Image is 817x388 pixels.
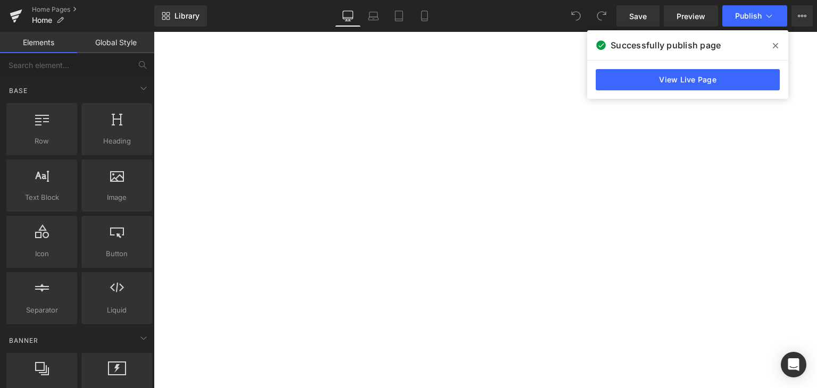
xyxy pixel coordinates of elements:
span: Liquid [85,305,149,316]
button: More [791,5,813,27]
button: Redo [591,5,612,27]
a: Preview [664,5,718,27]
a: Tablet [386,5,412,27]
button: Publish [722,5,787,27]
span: Library [174,11,199,21]
span: Icon [10,248,74,259]
span: Banner [8,335,39,345]
span: Base [8,86,29,96]
span: Button [85,248,149,259]
div: Open Intercom Messenger [781,352,806,377]
a: New Library [154,5,207,27]
span: Separator [10,305,74,316]
span: Successfully publish page [611,39,721,52]
span: Home [32,16,52,24]
a: Global Style [77,32,154,53]
span: Image [85,192,149,203]
span: Row [10,136,74,147]
a: View Live Page [596,69,780,90]
a: Home Pages [32,5,154,14]
span: Publish [735,12,762,20]
a: Mobile [412,5,437,27]
a: Desktop [335,5,361,27]
span: Save [629,11,647,22]
button: Undo [565,5,587,27]
span: Heading [85,136,149,147]
span: Preview [677,11,705,22]
span: Text Block [10,192,74,203]
a: Laptop [361,5,386,27]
